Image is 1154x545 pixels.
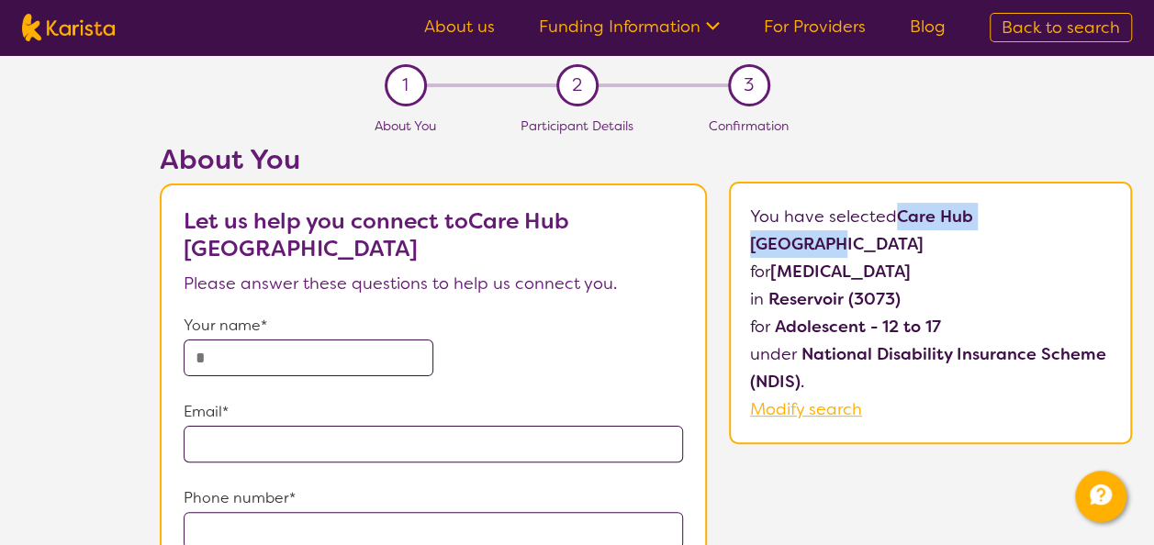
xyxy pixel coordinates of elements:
b: National Disability Insurance Scheme (NDIS) [750,343,1106,393]
span: Participant Details [521,117,633,134]
p: Your name* [184,312,683,339]
b: Adolescent - 12 to 17 [775,316,941,338]
p: for [750,258,1111,285]
p: Email* [184,398,683,426]
p: under . [750,340,1111,395]
span: 3 [744,72,754,99]
a: About us [424,16,495,38]
p: Please answer these questions to help us connect you. [184,270,683,297]
b: Let us help you connect to Care Hub [GEOGRAPHIC_DATA] [184,206,569,263]
span: 1 [402,72,409,99]
b: [MEDICAL_DATA] [770,261,911,283]
span: Confirmation [709,117,789,134]
p: Phone number* [184,484,683,512]
span: About You [375,117,436,134]
span: 2 [572,72,582,99]
a: For Providers [764,16,866,38]
button: Channel Menu [1075,471,1126,522]
a: Back to search [990,13,1132,42]
b: Reservoir (3073) [768,288,901,310]
h2: About You [160,143,707,176]
img: Karista logo [22,14,115,41]
span: Back to search [1002,17,1120,39]
p: You have selected [750,203,1111,423]
a: Blog [910,16,946,38]
a: Funding Information [539,16,720,38]
p: for [750,313,1111,340]
a: Modify search [750,398,862,420]
p: in [750,285,1111,313]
